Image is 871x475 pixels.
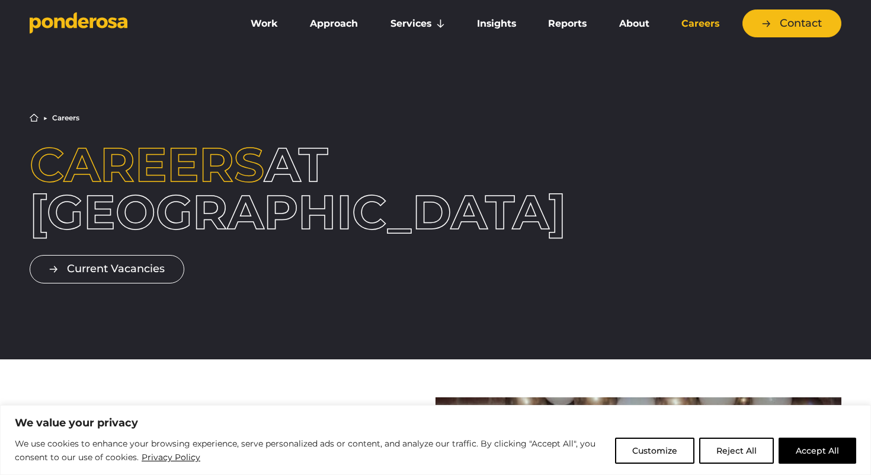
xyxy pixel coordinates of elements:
li: Careers [52,114,79,122]
a: Insights [463,11,530,36]
a: Contact [742,9,841,37]
a: Home [30,113,39,122]
a: About [605,11,662,36]
h1: at [GEOGRAPHIC_DATA] [30,141,357,236]
span: Careers [30,136,264,193]
p: We value your privacy [15,416,856,430]
button: Customize [615,438,694,464]
a: Go to homepage [30,12,219,36]
button: Accept All [779,438,856,464]
a: Careers [668,11,733,36]
a: Privacy Policy [141,450,201,464]
a: Approach [296,11,372,36]
li: ▶︎ [43,114,47,122]
a: Current Vacancies [30,255,184,283]
p: We use cookies to enhance your browsing experience, serve personalized ads or content, and analyz... [15,437,606,465]
button: Reject All [699,438,774,464]
a: Work [237,11,292,36]
a: Services [377,11,459,36]
a: Reports [534,11,600,36]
